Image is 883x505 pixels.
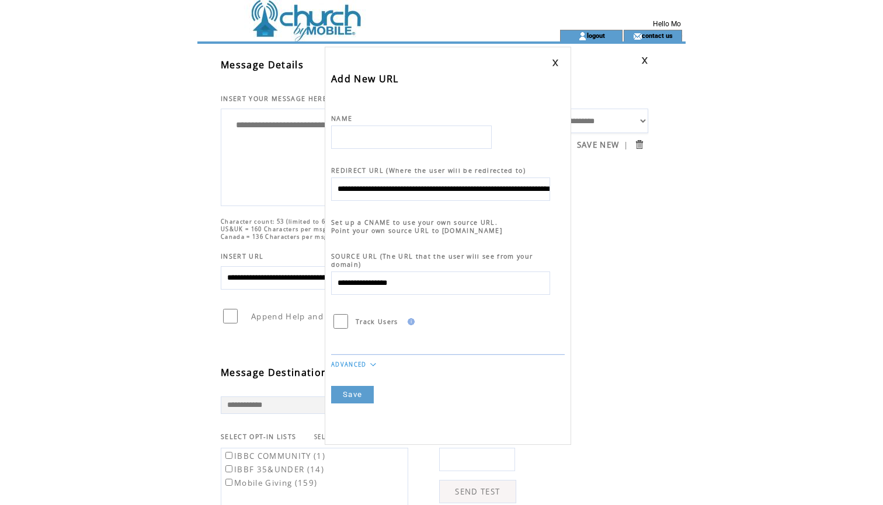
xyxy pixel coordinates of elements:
span: NAME [331,114,352,123]
span: Set up a CNAME to use your own source URL. [331,218,498,227]
a: ADVANCED [331,361,367,368]
span: SOURCE URL (The URL that the user will see from your domain) [331,252,533,269]
span: Track Users [356,318,398,326]
span: Point your own source URL to [DOMAIN_NAME] [331,227,502,235]
img: help.gif [404,318,415,325]
span: REDIRECT URL (Where the user will be redirected to) [331,166,526,175]
span: Add New URL [331,72,399,85]
a: Save [331,386,374,403]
